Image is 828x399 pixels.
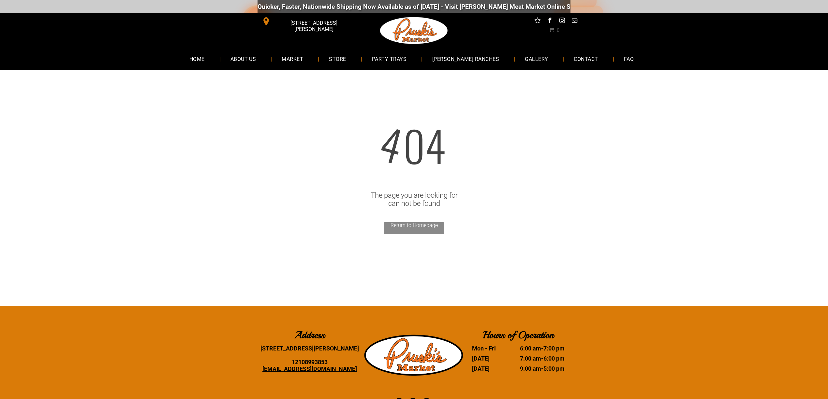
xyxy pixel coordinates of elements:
div: 04 [13,114,815,177]
a: Social network [533,16,542,26]
a: PARTY TRAYS [362,50,416,67]
dd: - [510,345,565,352]
a: GALLERY [515,50,558,67]
a: email [570,16,579,26]
a: FAQ [614,50,643,67]
time: 6:00 am [520,345,541,352]
a: MARKET [272,50,313,67]
span: 0 [557,27,559,32]
time: 9:00 am [520,365,541,372]
time: 7:00 pm [543,345,565,352]
a: STORE [319,50,356,67]
div: The page you are looking for can not be found [13,191,815,207]
b: Hours of Operation [483,329,554,341]
a: facebook [546,16,554,26]
dd: - [510,355,565,362]
time: 7:00 am [520,355,541,362]
b: Address [294,329,325,341]
dt: [DATE] [472,365,509,372]
a: Return to Homepage [384,222,444,234]
a: [STREET_ADDRESS][PERSON_NAME] [258,16,357,26]
img: Pruski-s+Market+HQ+Logo2-1920w.png [364,331,464,380]
a: [EMAIL_ADDRESS][DOMAIN_NAME] [262,365,357,372]
a: instagram [558,16,567,26]
span: 4 [373,110,410,177]
div: [STREET_ADDRESS][PERSON_NAME] [258,345,362,352]
a: [PERSON_NAME] RANCHES [422,50,509,67]
span: [STREET_ADDRESS][PERSON_NAME] [272,17,356,36]
img: Pruski-s+Market+HQ+Logo2-1920w.png [379,13,449,48]
a: CONTACT [564,50,608,67]
a: HOME [180,50,214,67]
a: ABOUT US [221,50,266,67]
dt: Mon - Fri [472,345,509,352]
dt: [DATE] [472,355,509,362]
div: 12108993853 [258,359,362,365]
time: 6:00 pm [543,355,565,362]
time: 5:00 pm [543,365,565,372]
dd: - [510,365,565,372]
